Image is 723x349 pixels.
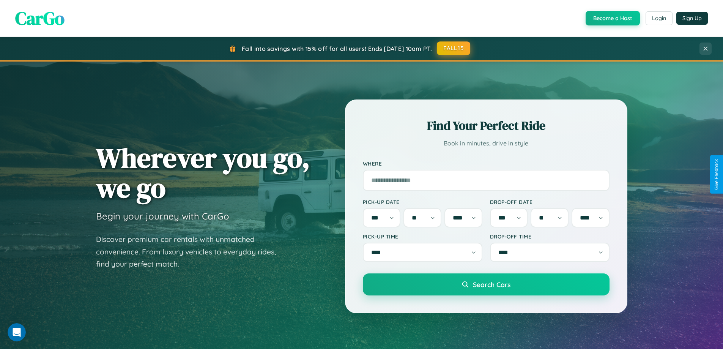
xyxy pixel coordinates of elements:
button: Search Cars [363,273,610,295]
button: Become a Host [586,11,640,25]
label: Drop-off Date [490,199,610,205]
span: Search Cars [473,280,510,289]
label: Pick-up Time [363,233,482,240]
h2: Find Your Perfect Ride [363,117,610,134]
iframe: Intercom live chat [8,323,26,341]
button: Login [646,11,673,25]
label: Where [363,160,610,167]
span: CarGo [15,6,65,31]
label: Drop-off Time [490,233,610,240]
h1: Wherever you go, we go [96,143,310,203]
label: Pick-up Date [363,199,482,205]
span: Fall into savings with 15% off for all users! Ends [DATE] 10am PT. [242,45,432,52]
p: Book in minutes, drive in style [363,138,610,149]
button: Sign Up [676,12,708,25]
h3: Begin your journey with CarGo [96,210,229,222]
button: FALL15 [437,41,470,55]
div: Give Feedback [714,159,719,190]
p: Discover premium car rentals with unmatched convenience. From luxury vehicles to everyday rides, ... [96,233,286,270]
